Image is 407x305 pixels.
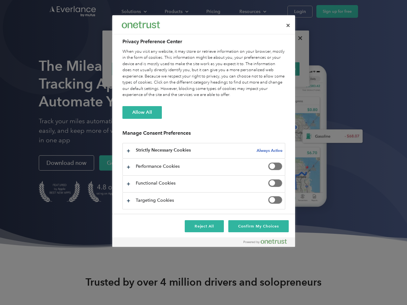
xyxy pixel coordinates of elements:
[122,106,162,119] button: Allow All
[244,239,287,244] img: Powered by OneTrust Opens in a new Tab
[112,15,295,247] div: Privacy Preference Center
[122,38,285,45] h2: Privacy Preference Center
[112,15,295,247] div: Preference center
[185,220,224,232] button: Reject All
[281,18,295,32] button: Close
[122,18,160,31] div: Everlance
[228,220,288,232] button: Confirm My Choices
[122,21,160,28] img: Everlance
[122,49,285,98] div: When you visit any website, it may store or retrieve information on your browser, mostly in the f...
[122,130,285,140] h3: Manage Consent Preferences
[244,239,292,247] a: Powered by OneTrust Opens in a new Tab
